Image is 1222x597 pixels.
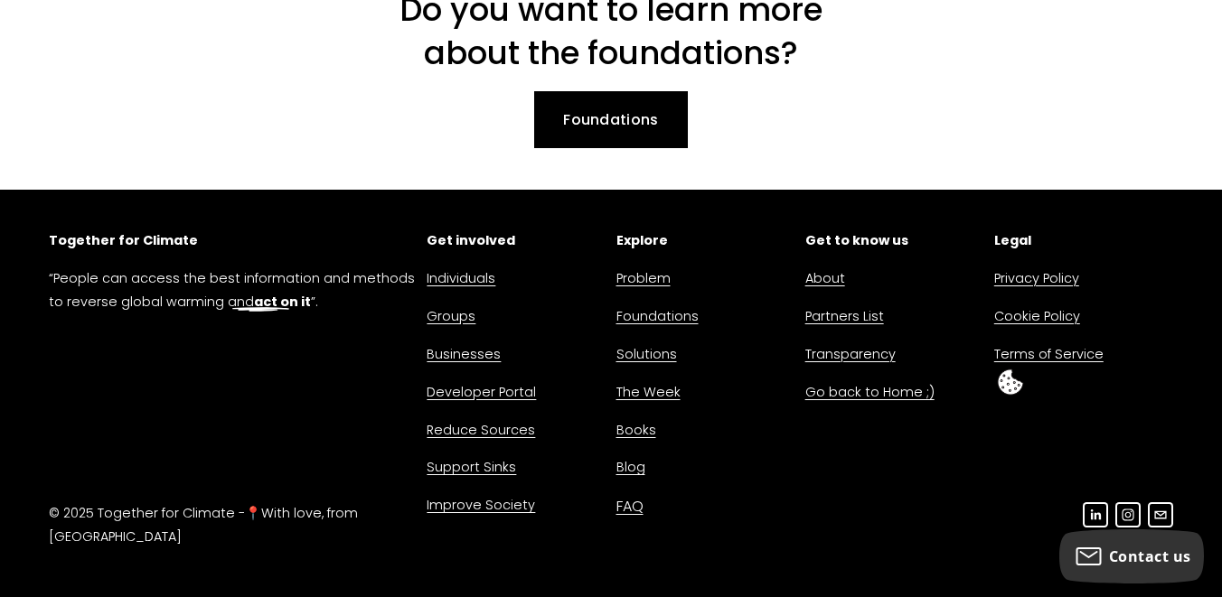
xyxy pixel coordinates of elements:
[534,91,688,148] a: Foundations
[427,231,515,249] strong: Get involved
[616,343,677,367] a: Solutions
[805,267,845,291] a: About
[805,343,896,367] a: Transparency
[427,494,535,518] a: Improve Society
[994,305,1080,329] a: Cookie Policy
[994,267,1079,291] a: Privacy Policy
[427,305,475,329] a: Groups
[427,343,501,367] a: Businesses
[616,494,644,520] a: FAQ
[994,366,1027,398] img: cookie-icon-126158.png
[616,419,656,443] a: Books
[427,456,516,480] a: Support Sinks
[616,231,668,249] strong: Explore
[427,419,535,443] a: Reduce Sources
[616,381,681,405] a: The Week
[805,381,935,405] a: Go back to Home ;)
[994,231,1031,249] strong: Legal
[1148,502,1173,527] a: hello@togetherforclimate.org
[49,267,417,314] p: “People can access the best information and methods to reverse global warming and ”.
[427,267,495,291] a: Individuals
[1115,502,1141,527] a: Instagram
[1109,546,1191,566] span: Contact us
[805,231,908,249] strong: Get to know us
[805,305,884,329] a: Partners List
[1059,529,1204,583] button: Contact us
[994,343,1104,367] a: Terms of Service
[254,293,311,311] strong: act on it
[49,502,417,549] p: © 2025 Together for Climate -📍With love, from [GEOGRAPHIC_DATA]
[616,456,645,480] a: Blog
[254,291,311,314] a: act on it
[427,381,536,405] a: Developer Portal
[616,267,671,291] a: Problem
[616,305,699,329] a: Foundations
[1083,502,1108,527] a: LinkedIn
[49,231,198,249] strong: Together for Climate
